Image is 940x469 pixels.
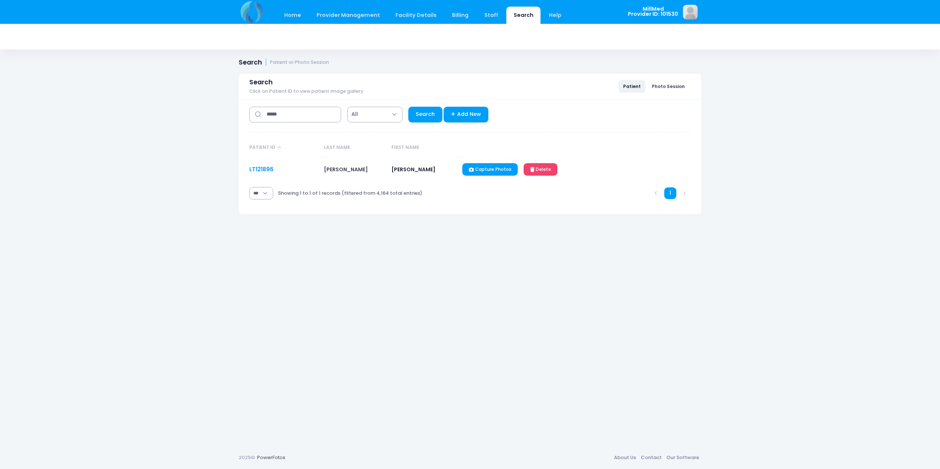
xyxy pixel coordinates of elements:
a: Billing [445,7,476,24]
span: All [347,107,402,122]
a: Our Software [664,451,701,464]
a: Help [542,7,569,24]
a: Add New [444,107,489,122]
a: Provider Management [309,7,387,24]
a: Photo Session [647,80,690,92]
th: Patient ID: activate to sort column descending [249,138,320,157]
th: First Name: activate to sort column ascending [388,138,459,157]
a: About Us [611,451,638,464]
a: LT121896 [249,165,274,173]
a: Patient [618,80,646,92]
a: 1 [664,187,676,199]
span: Click on Patient ID to view patient image gallery [249,89,363,94]
img: image [683,5,698,19]
small: Patient or Photo Session [270,60,329,65]
h1: Search [239,59,329,66]
div: Showing 1 to 1 of 1 records (filtered from 4,164 total entries) [278,185,422,202]
span: [PERSON_NAME] [324,166,368,173]
a: PowerFotos [257,454,285,461]
a: Search [506,7,540,24]
a: Delete [524,163,557,176]
a: Contact [638,451,664,464]
span: MillMed Provider ID: 101530 [628,6,678,17]
a: Staff [477,7,505,24]
a: Home [277,7,308,24]
a: Capture Photos [462,163,518,176]
span: [PERSON_NAME] [391,166,435,173]
a: Facility Details [388,7,444,24]
a: Search [408,107,442,122]
span: Search [249,78,273,86]
span: 2025© [239,454,255,461]
span: All [351,110,358,118]
th: Last Name: activate to sort column ascending [320,138,388,157]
